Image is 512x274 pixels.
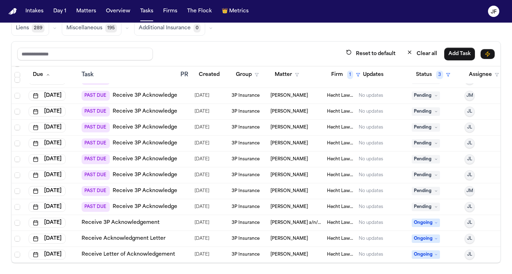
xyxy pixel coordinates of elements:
span: Hecht Law Firm [327,156,353,162]
span: PAST DUE [82,91,110,101]
a: Receive 3P Acknowledgement [113,187,191,195]
div: No updates [359,188,383,194]
span: Select row [14,156,20,162]
span: PAST DUE [82,170,110,180]
button: JL [465,123,475,132]
span: Loretta Johnson [270,156,308,162]
button: Tasks [137,5,156,18]
span: Loretta Johnson [270,141,308,146]
a: Intakes [23,5,46,18]
button: Day 1 [50,5,69,18]
span: 8/14/2025, 7:39:41 AM [195,138,209,148]
button: JL [465,250,475,260]
button: [DATE] [29,91,66,101]
span: PAST DUE [82,186,110,196]
span: Hecht Law Firm [327,172,353,178]
span: Tonia Johnson [270,125,308,130]
button: [DATE] [29,123,66,132]
span: 8/26/2025, 2:40:05 PM [195,170,209,180]
button: [DATE] [29,107,66,117]
button: JM [465,186,475,196]
span: Maria Jaquez Martinez [270,109,308,114]
span: PAST DUE [82,123,110,132]
span: JL [467,109,472,114]
span: JL [467,156,472,162]
span: 3P Insurance [232,109,260,114]
button: [DATE] [29,186,66,196]
button: JL [465,170,475,180]
span: Select row [14,141,20,146]
span: Select row [14,172,20,178]
a: crownMetrics [219,5,251,18]
span: PAST DUE [82,107,110,117]
span: 8/24/2025, 7:34:40 PM [195,154,209,164]
span: Clayton Johnson [270,204,308,210]
a: Receive Letter of Acknowledgement [82,251,175,258]
a: Matters [73,5,99,18]
button: Overview [103,5,133,18]
span: JL [467,172,472,178]
span: Ongoing [412,234,440,243]
a: Receive 3P Acknowledgement [113,172,191,179]
a: Receive 3P Acknowledgement [113,124,191,131]
span: Hecht Law Firm [327,93,353,99]
button: Firms [160,5,180,18]
button: JL [465,107,475,117]
button: JM [465,91,475,101]
span: Select row [14,125,20,130]
button: [DATE] [29,170,66,180]
button: JL [465,202,475,212]
span: Hecht Law Firm [327,125,353,130]
div: No updates [359,156,383,162]
span: Miscellaneous [66,25,102,32]
div: No updates [359,141,383,146]
button: Add Task [444,48,475,60]
button: Clear all [403,47,441,60]
a: Home [8,8,17,15]
button: Created [195,68,224,81]
div: No updates [359,204,383,210]
button: JL [465,138,475,148]
span: Pending [412,155,440,163]
div: No updates [359,236,383,242]
span: Alejandra Flores [270,172,308,178]
button: [DATE] [29,218,66,228]
span: 3/6/2025, 7:43:19 PM [195,234,209,244]
span: Hecht Law Firm [327,252,353,257]
span: Hecht Law Firm [327,236,353,242]
span: JL [467,125,472,130]
div: No updates [359,109,383,114]
button: [DATE] [29,250,66,260]
button: JL [465,154,475,164]
span: Select row [14,252,20,257]
span: Additional Insurance [139,25,191,32]
button: Updates [359,68,388,81]
span: 3P Insurance [232,236,260,242]
span: 3P Insurance [232,156,260,162]
button: Miscellaneous195 [62,21,121,36]
span: Hecht Law Firm [327,204,353,210]
a: Receive 3P Acknowledgement [113,156,191,163]
span: Sheila Allen [270,252,308,257]
button: JL [465,218,475,228]
a: Receive 3P Acknowledgement [113,203,191,210]
button: Matter [270,68,303,81]
span: Hecht Law Firm [327,141,353,146]
span: 195 [105,24,117,32]
span: Select row [14,188,20,194]
div: No updates [359,93,383,99]
button: Liens289 [11,21,49,36]
span: 3P Insurance [232,125,260,130]
span: 5/30/2025, 6:21:04 AM [195,218,209,228]
span: Pending [412,171,440,179]
a: The Flock [184,5,215,18]
button: Reset to default [342,47,400,60]
button: Additional Insurance0 [134,21,205,36]
span: 7/28/2025, 3:22:32 PM [195,186,209,196]
span: 3P Insurance [232,188,260,194]
span: PAST DUE [82,202,110,212]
